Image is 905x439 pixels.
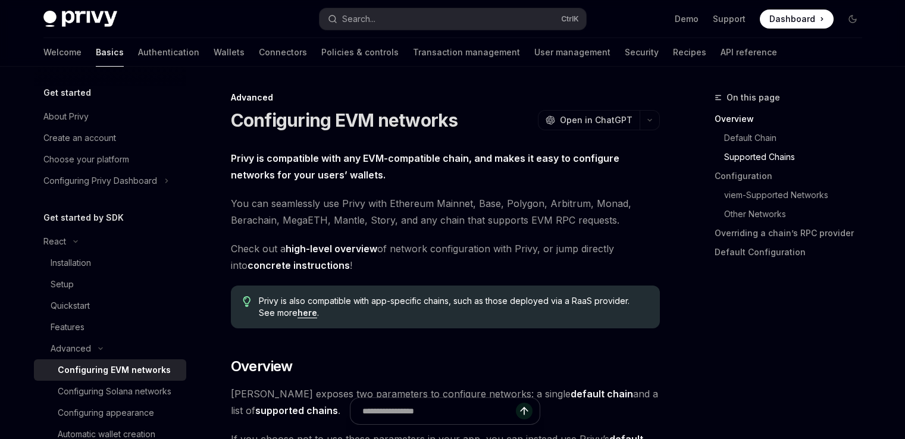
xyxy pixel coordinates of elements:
strong: Privy is compatible with any EVM-compatible chain, and makes it easy to configure networks for yo... [231,152,619,181]
div: Configuring Privy Dashboard [43,174,157,188]
h1: Configuring EVM networks [231,109,458,131]
div: Choose your platform [43,152,129,167]
a: Support [713,13,746,25]
a: Welcome [43,38,82,67]
div: Quickstart [51,299,90,313]
a: concrete instructions [248,259,350,272]
a: default chain [571,388,633,400]
div: Configuring EVM networks [58,363,171,377]
span: Check out a of network configuration with Privy, or jump directly into ! [231,240,660,274]
a: high-level overview [286,243,377,255]
a: Configuration [715,167,872,186]
div: About Privy [43,109,89,124]
h5: Get started [43,86,91,100]
span: Ctrl K [561,14,579,24]
a: Configuring Solana networks [34,381,186,402]
a: Choose your platform [34,149,186,170]
a: Demo [675,13,699,25]
button: Send message [516,403,533,419]
div: Installation [51,256,91,270]
a: Configuring appearance [34,402,186,424]
button: Search...CtrlK [320,8,586,30]
a: Default Configuration [715,243,872,262]
div: React [43,234,66,249]
div: Setup [51,277,74,291]
a: Security [625,38,659,67]
a: Installation [34,252,186,274]
a: Supported Chains [724,148,872,167]
span: Dashboard [769,13,815,25]
a: viem-Supported Networks [724,186,872,205]
img: dark logo [43,11,117,27]
div: Configuring appearance [58,406,154,420]
div: Advanced [51,341,91,356]
span: [PERSON_NAME] exposes two parameters to configure networks: a single and a list of . [231,385,660,419]
span: On this page [726,90,780,105]
button: Toggle dark mode [843,10,862,29]
a: Other Networks [724,205,872,224]
svg: Tip [243,296,251,307]
a: Quickstart [34,295,186,316]
a: Connectors [259,38,307,67]
a: Overriding a chain’s RPC provider [715,224,872,243]
a: Default Chain [724,128,872,148]
a: Setup [34,274,186,295]
a: Overview [715,109,872,128]
span: Overview [231,357,293,376]
a: Create an account [34,127,186,149]
button: Open in ChatGPT [538,110,640,130]
a: About Privy [34,106,186,127]
div: Configuring Solana networks [58,384,171,399]
span: You can seamlessly use Privy with Ethereum Mainnet, Base, Polygon, Arbitrum, Monad, Berachain, Me... [231,195,660,228]
a: Features [34,316,186,338]
a: User management [534,38,610,67]
a: Configuring EVM networks [34,359,186,381]
a: Dashboard [760,10,834,29]
a: Policies & controls [321,38,399,67]
a: API reference [721,38,777,67]
div: Advanced [231,92,660,104]
div: Create an account [43,131,116,145]
h5: Get started by SDK [43,211,124,225]
a: Wallets [214,38,245,67]
span: Open in ChatGPT [560,114,632,126]
div: Features [51,320,84,334]
a: Authentication [138,38,199,67]
a: Recipes [673,38,706,67]
a: Transaction management [413,38,520,67]
div: Search... [342,12,375,26]
span: Privy is also compatible with app-specific chains, such as those deployed via a RaaS provider. Se... [259,295,647,319]
a: here [298,308,317,318]
a: Basics [96,38,124,67]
